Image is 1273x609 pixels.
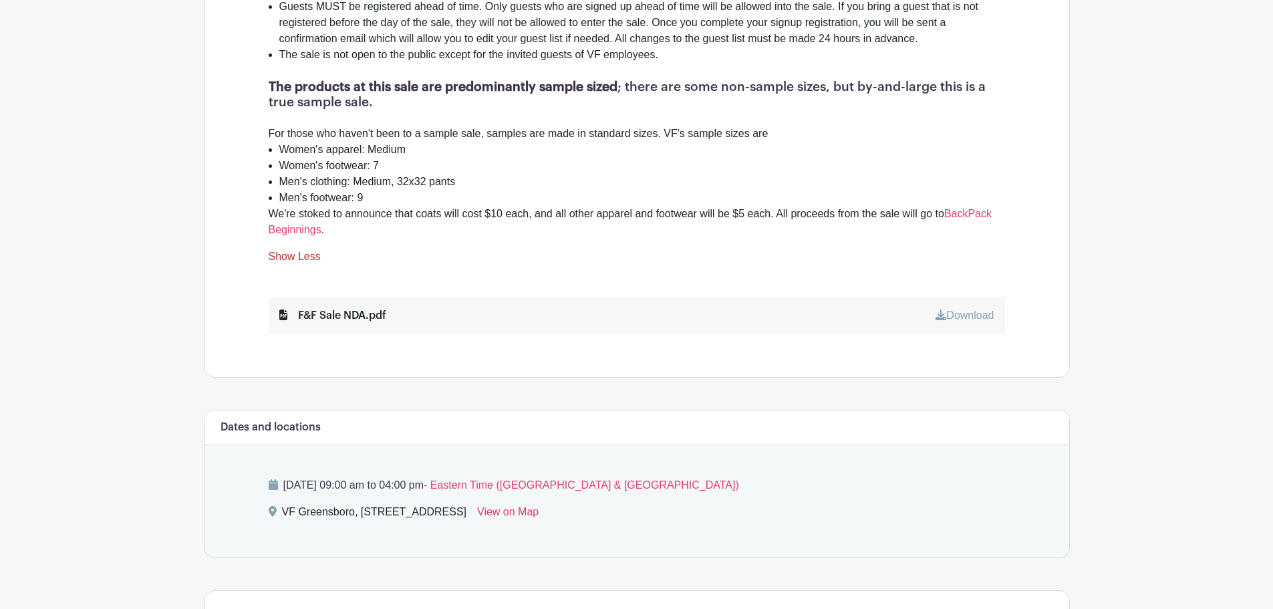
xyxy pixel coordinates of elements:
[282,504,467,525] div: VF Greensboro, [STREET_ADDRESS]
[269,208,992,235] a: BackPack Beginnings
[279,47,1005,63] li: ​​​​​​​The sale is not open to the public except for the invited guests of VF employees.
[279,158,1005,174] li: Women's footwear: 7
[279,142,1005,158] li: Women's apparel: Medium
[269,477,1005,493] p: [DATE] 09:00 am to 04:00 pm
[269,80,617,93] strong: The products at this sale are predominantly sample sized
[279,308,386,324] div: F&F Sale NDA.pdf
[269,251,321,267] a: Show Less
[279,174,1005,190] li: Men's clothing: Medium, 32x32 pants
[269,206,1005,238] div: We're stoked to announce that coats will cost $10 each, and all other apparel and footwear will b...
[936,310,994,321] a: Download
[269,110,1005,142] div: For those who haven't been to a sample sale, samples are made in standard sizes. VF's sample size...
[477,504,539,525] a: View on Map
[279,190,1005,206] li: Men's footwear: 9
[424,479,739,491] span: - Eastern Time ([GEOGRAPHIC_DATA] & [GEOGRAPHIC_DATA])
[221,421,321,434] h6: Dates and locations
[269,79,1005,110] h1: ; there are some non-sample sizes, but by-and-large this is a true sample sale.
